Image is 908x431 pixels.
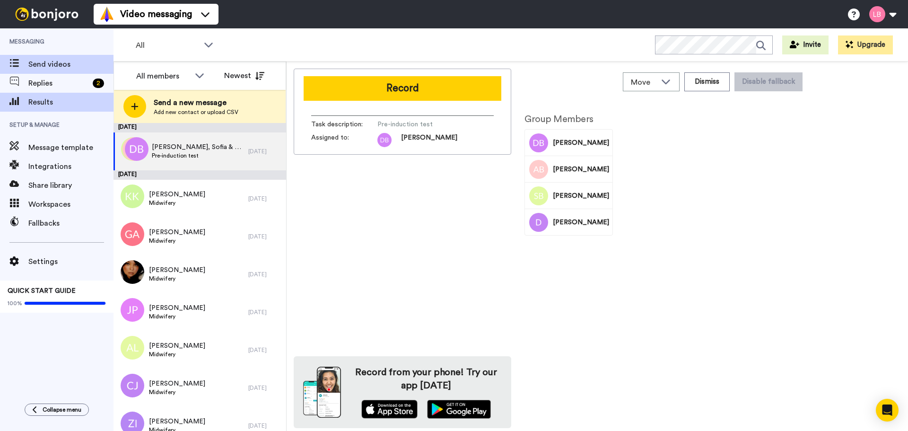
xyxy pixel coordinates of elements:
[121,298,144,322] img: jp.png
[248,346,281,354] div: [DATE]
[311,133,377,147] span: Assigned to:
[136,70,190,82] div: All members
[529,186,548,205] img: Image of Sofia Bodgros
[43,406,81,413] span: Collapse menu
[303,367,341,418] img: download
[28,180,113,191] span: Share library
[121,374,144,397] img: cj.png
[28,78,89,89] span: Replies
[152,152,244,159] span: Pre-induction test
[248,233,281,240] div: [DATE]
[350,366,502,392] h4: Record from your phone! Try our app [DATE]
[113,123,286,132] div: [DATE]
[311,120,377,129] span: Task description :
[361,400,418,419] img: appstore
[149,341,205,351] span: [PERSON_NAME]
[149,351,205,358] span: Midwifery
[149,190,205,199] span: [PERSON_NAME]
[149,303,205,313] span: [PERSON_NAME]
[121,185,144,208] img: kk.png
[149,199,205,207] span: Midwifery
[149,265,205,275] span: [PERSON_NAME]
[8,288,76,294] span: QUICK START GUIDE
[154,97,238,108] span: Send a new message
[28,256,113,267] span: Settings
[121,336,144,360] img: al.png
[734,72,803,91] button: Disable fallback
[8,299,22,307] span: 100%
[113,170,286,180] div: [DATE]
[401,133,457,147] span: [PERSON_NAME]
[149,228,205,237] span: [PERSON_NAME]
[248,148,281,155] div: [DATE]
[149,417,205,426] span: [PERSON_NAME]
[248,271,281,278] div: [DATE]
[304,76,501,101] button: Record
[524,114,613,124] h2: Group Members
[631,77,656,88] span: Move
[28,97,113,108] span: Results
[529,213,548,232] img: Image of Diana Soares
[154,108,238,116] span: Add new contact or upload CSV
[125,137,148,161] img: db.png
[136,40,199,51] span: All
[122,137,146,161] img: ab.png
[28,161,113,172] span: Integrations
[248,308,281,316] div: [DATE]
[553,218,609,227] span: [PERSON_NAME]
[377,120,467,129] span: Pre-induction test
[217,66,271,85] button: Newest
[377,133,392,147] img: db.png
[121,222,144,246] img: ga.png
[876,399,899,422] div: Open Intercom Messenger
[149,275,205,282] span: Midwifery
[121,260,144,284] img: a355bc3d-ce28-4bb9-8122-8302bd0f5c43.jpg
[529,133,548,152] img: Image of Elena Bodgros
[149,388,205,396] span: Midwifery
[28,199,113,210] span: Workspaces
[25,404,89,416] button: Collapse menu
[248,422,281,430] div: [DATE]
[248,195,281,202] div: [DATE]
[782,35,829,54] button: Invite
[529,160,548,179] img: Image of Ana Bodgros
[11,8,82,21] img: bj-logo-header-white.svg
[28,218,113,229] span: Fallbacks
[553,191,609,201] span: [PERSON_NAME]
[152,142,244,152] span: [PERSON_NAME], Sofia & [PERSON_NAME]
[427,400,491,419] img: playstore
[121,137,145,161] img: sb.png
[553,138,609,148] span: [PERSON_NAME]
[248,384,281,392] div: [DATE]
[28,59,113,70] span: Send videos
[28,142,113,153] span: Message template
[684,72,730,91] button: Dismiss
[149,313,205,320] span: Midwifery
[120,8,192,21] span: Video messaging
[93,79,104,88] div: 2
[99,7,114,22] img: vm-color.svg
[149,237,205,245] span: Midwifery
[838,35,893,54] button: Upgrade
[149,379,205,388] span: [PERSON_NAME]
[553,165,609,174] span: [PERSON_NAME]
